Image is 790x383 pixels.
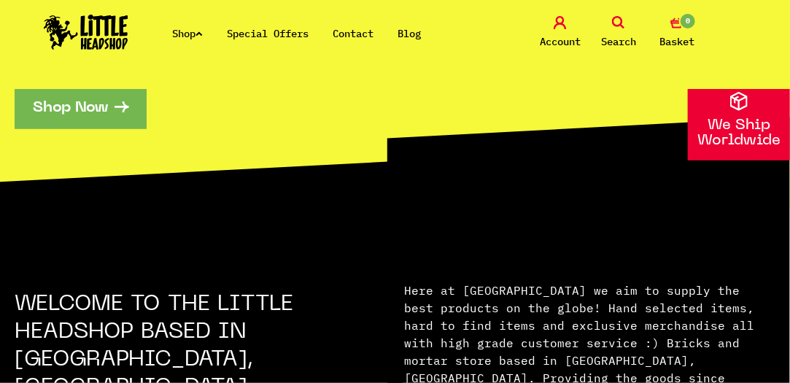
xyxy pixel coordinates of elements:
a: Contact [333,27,373,40]
span: 0 [679,12,697,30]
a: Special Offers [227,27,309,40]
span: Account [540,33,581,50]
a: Shop [172,27,203,40]
img: Little Head Shop Logo [44,15,128,50]
span: Basket [659,33,694,50]
p: We Ship Worldwide [688,118,790,149]
a: Search [593,16,644,50]
a: Blog [398,27,421,40]
span: Search [601,33,636,50]
a: Shop Now [15,85,147,129]
a: 0 Basket [651,16,702,50]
